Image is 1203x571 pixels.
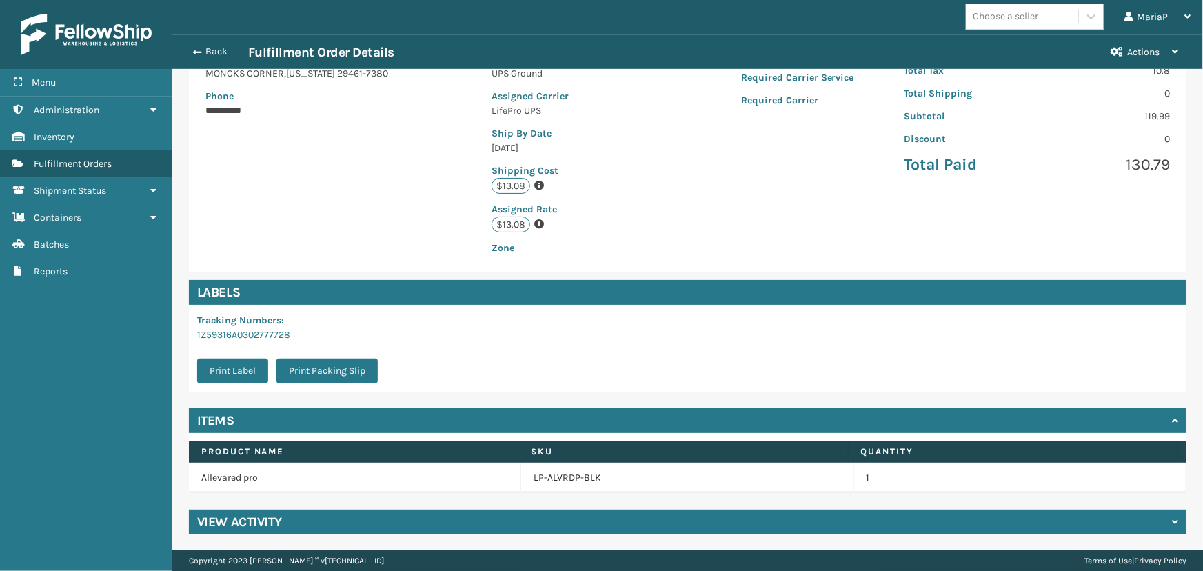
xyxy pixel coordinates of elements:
p: 119.99 [1045,109,1170,123]
a: 1Z59316A0302777728 [197,329,290,341]
p: [DATE] [492,141,691,155]
span: , [284,68,286,79]
p: Assigned Carrier [492,89,691,103]
a: Privacy Policy [1134,556,1186,565]
h4: Items [197,412,234,429]
span: MONCKS CORNER [205,68,284,79]
span: [US_STATE] [286,68,335,79]
span: Administration [34,104,99,116]
p: $13.08 [492,217,530,232]
label: Product Name [201,445,505,458]
span: Fulfillment Orders [34,158,112,170]
div: | [1084,550,1186,571]
p: $13.08 [492,178,530,194]
span: Shipment Status [34,185,106,197]
label: SKU [531,445,835,458]
h4: View Activity [197,514,282,530]
td: 1 [854,463,1186,493]
p: Required Carrier [741,93,854,108]
p: 130.79 [1045,154,1170,175]
p: Zone [492,241,691,255]
p: Total Shipping [904,86,1029,101]
td: Allevared pro [189,463,521,493]
p: Shipping Cost [492,163,691,178]
button: Print Label [197,359,268,383]
p: Assigned Rate [492,202,691,217]
h4: Labels [189,280,1186,305]
p: Ship By Date [492,126,691,141]
p: Copyright 2023 [PERSON_NAME]™ v [TECHNICAL_ID] [189,550,384,571]
span: Tracking Numbers : [197,314,284,326]
img: logo [21,14,152,55]
button: Print Packing Slip [276,359,378,383]
p: Required Carrier Service [741,70,854,85]
p: 10.8 [1045,63,1170,78]
div: Choose a seller [973,10,1038,24]
a: Terms of Use [1084,556,1132,565]
p: LifePro UPS [492,103,691,118]
p: UPS Ground [492,66,691,81]
span: Menu [32,77,56,88]
p: Discount [904,132,1029,146]
p: Phone [205,89,442,103]
span: Reports [34,266,68,277]
span: Containers [34,212,81,223]
h3: Fulfillment Order Details [248,44,394,61]
label: Quantity [861,445,1165,458]
p: Subtotal [904,109,1029,123]
p: 0 [1045,132,1170,146]
p: Total Paid [904,154,1029,175]
span: Batches [34,239,69,250]
button: Actions [1098,35,1191,69]
a: LP-ALVRDP-BLK [534,471,601,485]
button: Back [185,46,248,58]
span: Inventory [34,131,74,143]
span: 29461-7380 [337,68,388,79]
p: Total Tax [904,63,1029,78]
p: 0 [1045,86,1170,101]
span: Actions [1127,46,1160,58]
